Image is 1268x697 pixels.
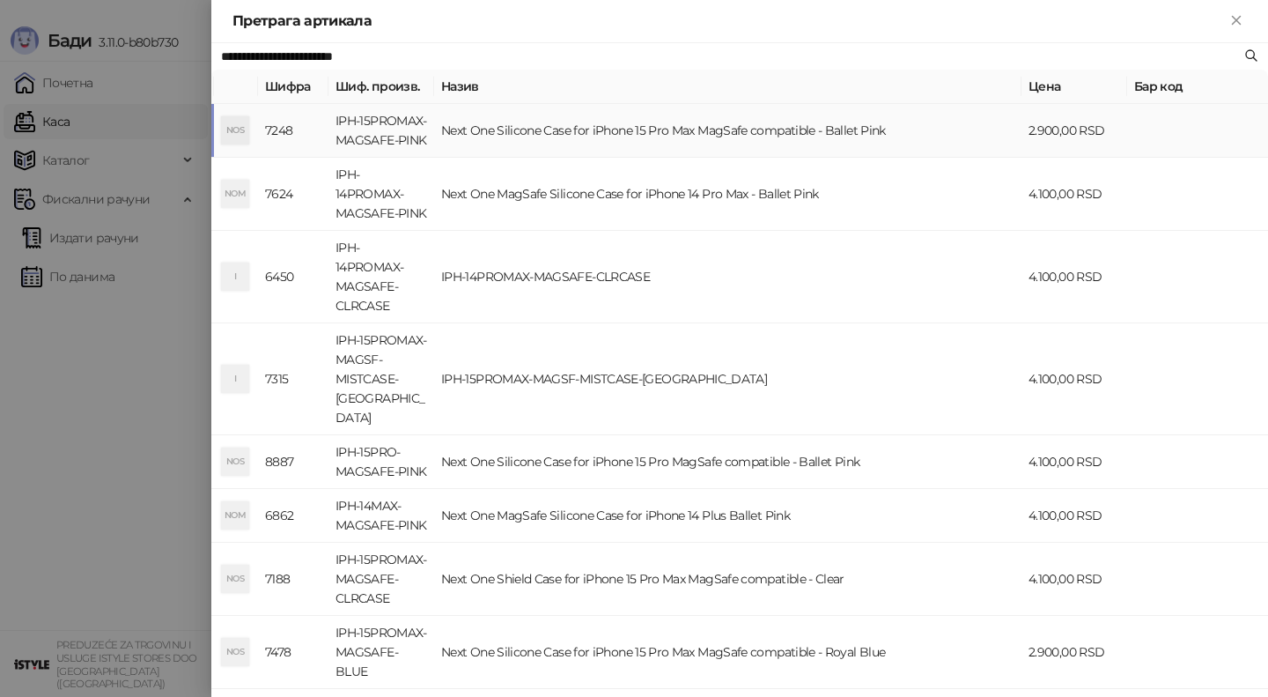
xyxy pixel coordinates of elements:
[258,70,328,104] th: Шифра
[1021,435,1127,489] td: 4.100,00 RSD
[434,489,1021,543] td: Next One MagSafe Silicone Case for iPhone 14 Plus Ballet Pink
[221,180,249,208] div: NOM
[328,158,434,231] td: IPH-14PROMAX-MAGSAFE-PINK
[434,543,1021,616] td: Next One Shield Case for iPhone 15 Pro Max MagSafe compatible - Clear
[434,323,1021,435] td: IPH-15PROMAX-MAGSF-MISTCASE-[GEOGRAPHIC_DATA]
[434,616,1021,689] td: Next One Silicone Case for iPhone 15 Pro Max MagSafe compatible - Royal Blue
[221,365,249,393] div: I
[328,435,434,489] td: IPH-15PRO-MAGSAFE-PINK
[1021,158,1127,231] td: 4.100,00 RSD
[434,104,1021,158] td: Next One Silicone Case for iPhone 15 Pro Max MagSafe compatible - Ballet Pink
[258,489,328,543] td: 6862
[221,263,249,291] div: I
[1021,489,1127,543] td: 4.100,00 RSD
[258,104,328,158] td: 7248
[328,323,434,435] td: IPH-15PROMAX-MAGSF-MISTCASE-[GEOGRAPHIC_DATA]
[434,435,1021,489] td: Next One Silicone Case for iPhone 15 Pro MagSafe compatible - Ballet Pink
[221,448,249,476] div: NOS
[221,501,249,530] div: NOM
[258,543,328,616] td: 7188
[1021,543,1127,616] td: 4.100,00 RSD
[258,323,328,435] td: 7315
[258,158,328,231] td: 7624
[232,11,1226,32] div: Претрага артикала
[328,70,434,104] th: Шиф. произв.
[328,231,434,323] td: IPH-14PROMAX-MAGSAFE-CLRCASE
[434,70,1021,104] th: Назив
[1127,70,1268,104] th: Бар код
[328,616,434,689] td: IPH-15PROMAX-MAGSAFE-BLUE
[1021,616,1127,689] td: 2.900,00 RSD
[221,638,249,666] div: NOS
[221,116,249,145] div: NOS
[1021,323,1127,435] td: 4.100,00 RSD
[328,489,434,543] td: IPH-14MAX-MAGSAFE-PINK
[258,435,328,489] td: 8887
[434,231,1021,323] td: IPH-14PROMAX-MAGSAFE-CLRCASE
[221,565,249,593] div: NOS
[258,231,328,323] td: 6450
[1021,104,1127,158] td: 2.900,00 RSD
[328,543,434,616] td: IPH-15PROMAX-MAGSAFE-CLRCASE
[1021,70,1127,104] th: Цена
[258,616,328,689] td: 7478
[1021,231,1127,323] td: 4.100,00 RSD
[434,158,1021,231] td: Next One MagSafe Silicone Case for iPhone 14 Pro Max - Ballet Pink
[328,104,434,158] td: IPH-15PROMAX-MAGSAFE-PINK
[1226,11,1247,32] button: Close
